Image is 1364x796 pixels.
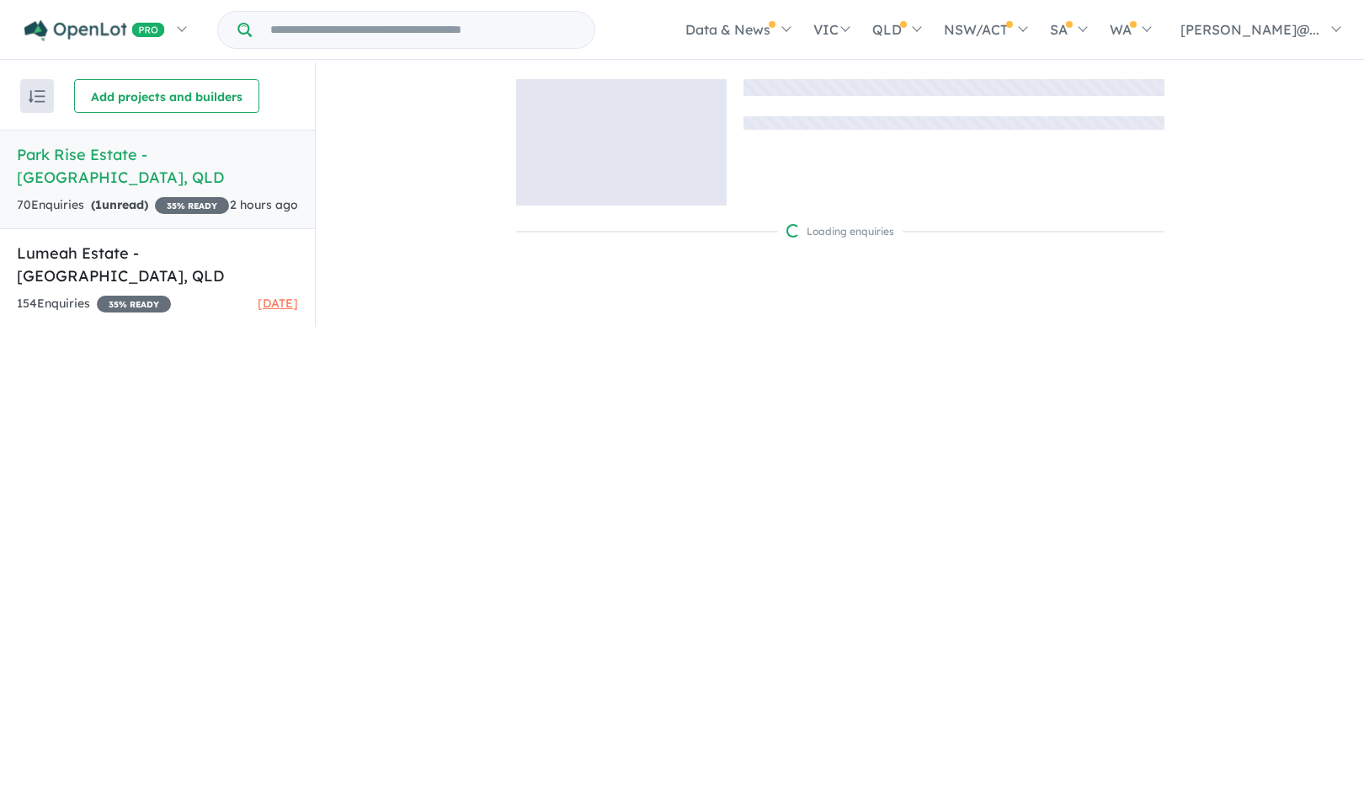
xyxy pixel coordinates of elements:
span: 35 % READY [155,197,229,214]
span: 35 % READY [97,296,171,313]
h5: Lumeah Estate - [GEOGRAPHIC_DATA] , QLD [17,242,298,287]
span: [DATE] [258,296,298,311]
button: Add projects and builders [74,79,259,113]
span: 2 hours ago [230,197,298,212]
img: sort.svg [29,90,45,103]
h5: Park Rise Estate - [GEOGRAPHIC_DATA] , QLD [17,143,298,189]
div: Loading enquiries [786,223,894,240]
strong: ( unread) [91,197,148,212]
span: 1 [95,197,102,212]
span: [PERSON_NAME]@... [1180,21,1319,38]
div: 154 Enquir ies [17,294,171,314]
div: 70 Enquir ies [17,195,229,216]
input: Try estate name, suburb, builder or developer [255,12,591,48]
img: Openlot PRO Logo White [24,20,165,41]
